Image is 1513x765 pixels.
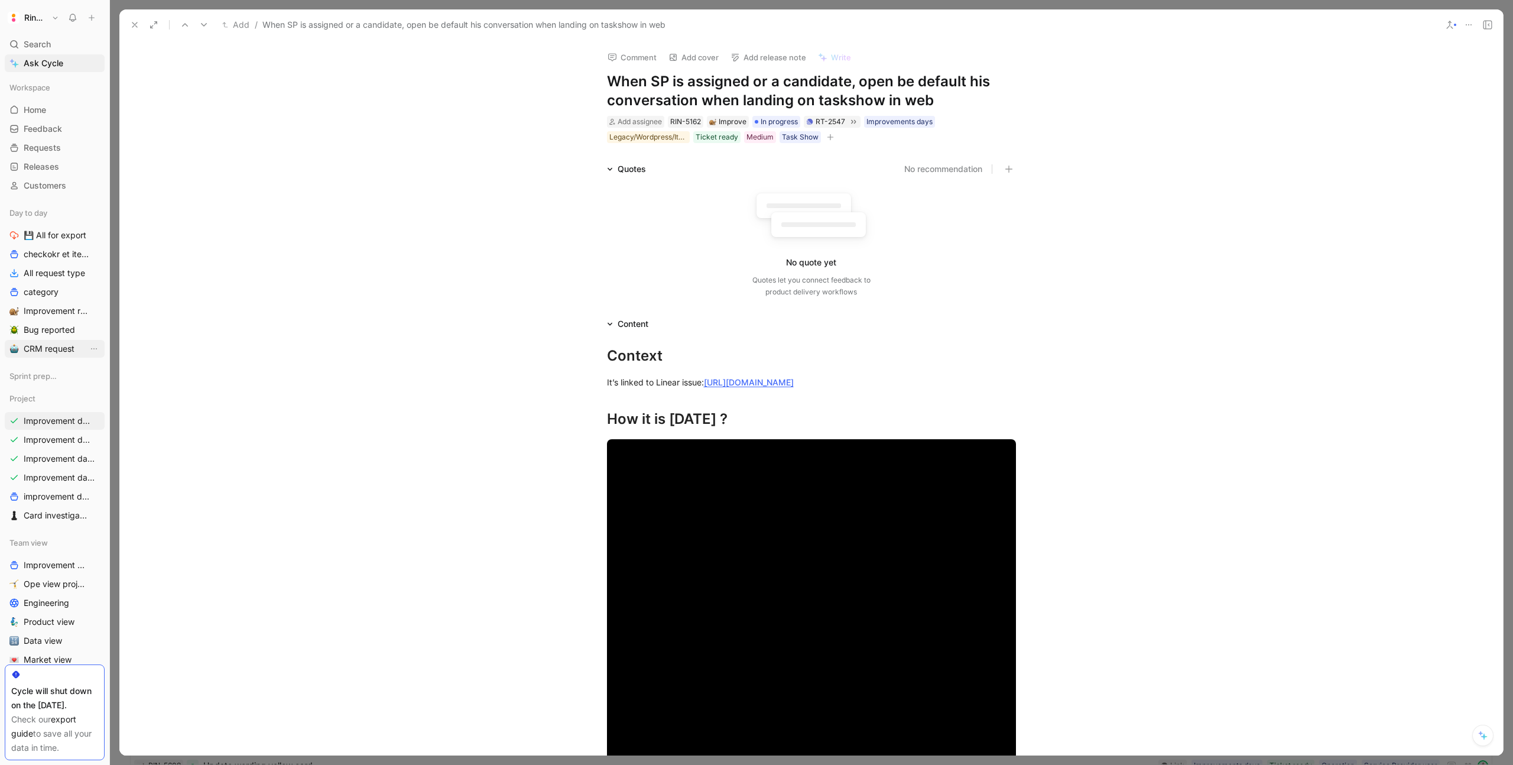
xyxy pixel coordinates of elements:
a: category [5,283,105,301]
a: Requests [5,139,105,157]
a: Improvement days- tickets ready- React [5,431,105,449]
img: 💌 [9,655,19,664]
img: 🪲 [9,325,19,335]
a: 🔢Data view [5,632,105,650]
button: Add cover [663,49,724,66]
span: Ask Cycle [24,56,63,70]
span: Customers [24,180,66,192]
span: Improvement days- tickets ready- backend [24,453,95,465]
div: Sprint preparation [5,367,105,388]
span: Workspace [9,82,50,93]
a: Improvement days [5,556,105,574]
span: All request type [24,267,85,279]
button: 🐌 [7,304,21,318]
a: 💾 All for export [5,226,105,244]
button: View actions [88,343,100,355]
a: 🤖CRM requestView actions [5,340,105,358]
span: / [255,18,258,32]
div: Improve [709,116,746,128]
div: Day to day💾 All for exportcheckokr et iterationAll request typecategory🐌Improvement request🪲Bug r... [5,204,105,358]
button: 🔢 [7,634,21,648]
span: Write [831,52,851,63]
div: Ticket ready [696,131,738,143]
div: Quotes [618,162,646,176]
div: Content [602,317,653,331]
div: RT-2547 [816,116,845,128]
div: In progress [752,116,800,128]
span: Product view [24,616,74,628]
a: Engineering [5,594,105,612]
div: RIN-5162 [670,116,701,128]
button: RingtwiceRingtwice [5,9,62,26]
div: How it is [DATE] ? [607,409,1016,430]
img: 🧞‍♂️ [9,617,19,627]
div: Content [618,317,648,331]
img: 🤖 [9,344,19,354]
div: Team view [5,534,105,552]
button: Add release note [725,49,811,66]
div: Cycle will shut down on the [DATE]. [11,684,98,712]
span: Improvement days- tickets tackled ALL [24,415,95,427]
span: Improvement days [24,559,89,571]
span: Data view [24,635,62,647]
button: 🪲 [7,323,21,337]
span: Engineering [24,597,69,609]
div: Task Show [782,131,819,143]
a: 🐌Improvement request [5,302,105,320]
span: Bug reported [24,324,75,336]
div: Improvements days [866,116,933,128]
span: Improvement days- tickets ready- React [24,434,95,446]
span: Add assignee [618,117,662,126]
a: [URL][DOMAIN_NAME] [704,377,794,387]
span: Search [24,37,51,51]
button: Comment [602,49,662,66]
a: Ask Cycle [5,54,105,72]
img: 🐌 [709,118,716,125]
div: It’s linked to Linear issue: [607,376,1016,388]
div: Team viewImprovement days🤸Ope view projectsEngineering🧞‍♂️Product view🔢Data view💌Market view🤸Ope ... [5,534,105,706]
div: Sprint preparation [5,367,105,385]
button: 🤸 [7,577,21,591]
span: Project [9,393,35,404]
a: Feedback [5,120,105,138]
img: 🤸 [9,579,19,589]
h1: Ringtwice [24,12,47,23]
button: Add [219,18,252,32]
span: Market view [24,654,72,666]
span: Ope view projects [24,578,89,590]
span: 💾 All for export [24,229,86,241]
div: Check our to save all your data in time. [11,712,98,755]
span: improvement days- ALL [24,491,92,503]
a: 🪲Bug reported [5,321,105,339]
span: Team view [9,537,48,549]
button: 🧞‍♂️ [7,615,21,629]
div: No quote yet [786,255,836,270]
div: Quotes let you connect feedback to product delivery workflows [752,274,871,298]
span: Releases [24,161,59,173]
span: Improvement days- tickets ready-legacy [24,472,95,484]
button: ♟️ [7,508,21,523]
span: Home [24,104,46,116]
a: Customers [5,177,105,195]
div: Context [607,345,1016,367]
a: 🧞‍♂️Product view [5,613,105,631]
a: improvement days- ALL [5,488,105,505]
img: ♟️ [9,511,19,520]
div: Project [5,390,105,407]
div: 🐌Improve [707,116,749,128]
a: Improvement days- tickets tackled ALL [5,412,105,430]
a: Home [5,101,105,119]
div: Medium [746,131,774,143]
a: ♟️Card investigations [5,507,105,524]
button: 💌 [7,653,21,667]
span: CRM request [24,343,74,355]
span: Day to day [9,207,47,219]
button: 🤖 [7,342,21,356]
a: checkokr et iteration [5,245,105,263]
div: Workspace [5,79,105,96]
a: 🤸Ope view projects [5,575,105,593]
span: Sprint preparation [9,370,61,382]
span: Requests [24,142,61,154]
button: Write [813,49,856,66]
span: In progress [761,116,798,128]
